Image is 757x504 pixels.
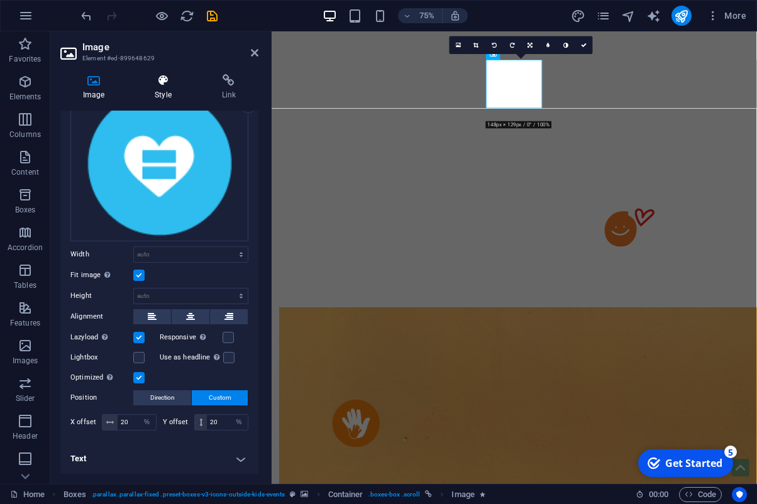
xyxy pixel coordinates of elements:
label: Y offset [163,419,194,425]
p: Columns [9,129,41,140]
nav: breadcrumb [64,487,485,502]
i: Save (Ctrl+S) [205,9,219,23]
label: Fit image [70,268,133,283]
div: Get Started [34,12,91,26]
a: Greyscale [557,36,575,55]
span: Custom [209,390,231,405]
button: save [204,8,219,23]
span: : [658,490,660,499]
p: Header [13,431,38,441]
p: Slider [16,393,35,403]
span: More [707,9,746,22]
a: Rotate right 90° [503,36,521,55]
div: ninezconderechoicon2-QsfaWlHvMMKnnWZylzgCcQ.png [70,85,248,241]
h4: Link [199,74,258,101]
button: 75% [398,8,443,23]
button: navigator [621,8,636,23]
a: Blur [539,36,557,55]
h4: Image [60,74,132,101]
i: Publish [674,9,688,23]
label: Lazyload [70,330,133,345]
p: Favorites [9,54,41,64]
i: Reload page [180,9,194,23]
label: Width [70,251,133,258]
h4: Text [60,444,258,474]
a: Crop mode [467,36,485,55]
label: Alignment [70,309,133,324]
i: This element contains a background [301,491,308,498]
a: Click to cancel selection. Double-click to open Pages [10,487,45,502]
button: Code [679,487,722,502]
h2: Image [82,41,258,53]
label: Optimized [70,370,133,385]
i: On resize automatically adjust zoom level to fit chosen device. [450,10,461,21]
label: Responsive [160,330,223,345]
p: Accordion [8,243,43,253]
button: undo [79,8,94,23]
label: Use as headline [160,350,223,365]
i: Navigator [621,9,636,23]
p: Content [11,167,39,177]
a: Confirm ( ⌘ ⏎ ) [575,36,593,55]
button: Usercentrics [732,487,747,502]
i: Design (Ctrl+Alt+Y) [571,9,585,23]
button: publish [671,6,692,26]
i: Element contains an animation [480,491,485,498]
h6: Session time [636,487,669,502]
i: This element is linked [425,491,432,498]
p: Images [13,356,38,366]
button: Direction [133,390,191,405]
span: Direction [150,390,175,405]
p: Tables [14,280,36,290]
span: Code [685,487,716,502]
i: Undo: Change animation (Ctrl+Z) [79,9,94,23]
a: Change orientation [521,36,539,55]
button: More [702,6,751,26]
span: Click to select. Double-click to edit [451,487,474,502]
h6: 75% [417,8,437,23]
label: Lightbox [70,350,133,365]
div: Get Started 5 items remaining, 0% complete [7,5,102,33]
button: design [571,8,586,23]
label: Position [70,390,133,405]
span: Click to select. Double-click to edit [64,487,86,502]
button: Custom [192,390,248,405]
a: Rotate left 90° [485,36,504,55]
p: Elements [9,92,41,102]
h3: Element #ed-899648629 [82,53,233,64]
div: 5 [93,1,106,14]
button: text_generator [646,8,661,23]
label: X offset [70,419,102,425]
a: Select files from the file manager, stock photos, or upload file(s) [450,36,468,55]
i: AI Writer [646,9,661,23]
label: Height [70,292,133,299]
p: Boxes [15,205,36,215]
button: pages [596,8,611,23]
p: Features [10,318,40,328]
h4: Style [132,74,199,101]
span: . boxes-box .scroll [368,487,421,502]
button: reload [179,8,194,23]
span: 00 00 [649,487,668,502]
span: . parallax .parallax-fixed .preset-boxes-v3-icons-outside-kids-events [91,487,285,502]
i: This element is a customizable preset [290,491,296,498]
span: Click to select. Double-click to edit [328,487,363,502]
